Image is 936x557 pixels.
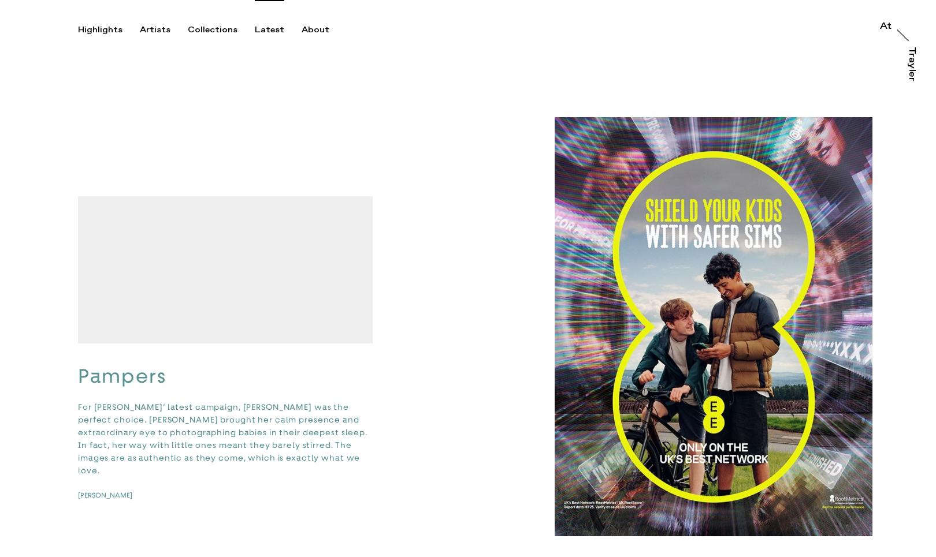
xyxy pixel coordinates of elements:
[140,25,170,35] div: Artists
[78,401,373,477] p: For [PERSON_NAME]’ latest campaign, [PERSON_NAME] was the perfect choice. [PERSON_NAME] brought h...
[78,25,140,35] button: Highlights
[78,491,132,499] span: [PERSON_NAME]
[78,364,373,388] h3: Pampers
[302,25,347,35] button: About
[140,25,188,35] button: Artists
[302,25,329,35] div: About
[905,47,916,94] a: Trayler
[255,25,284,35] div: Latest
[880,22,892,33] a: At
[78,491,152,500] a: [PERSON_NAME]
[188,25,255,35] button: Collections
[907,47,916,81] div: Trayler
[78,196,373,500] button: PampersFor [PERSON_NAME]’ latest campaign, [PERSON_NAME] was the perfect choice. [PERSON_NAME] br...
[78,25,122,35] div: Highlights
[255,25,302,35] button: Latest
[188,25,237,35] div: Collections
